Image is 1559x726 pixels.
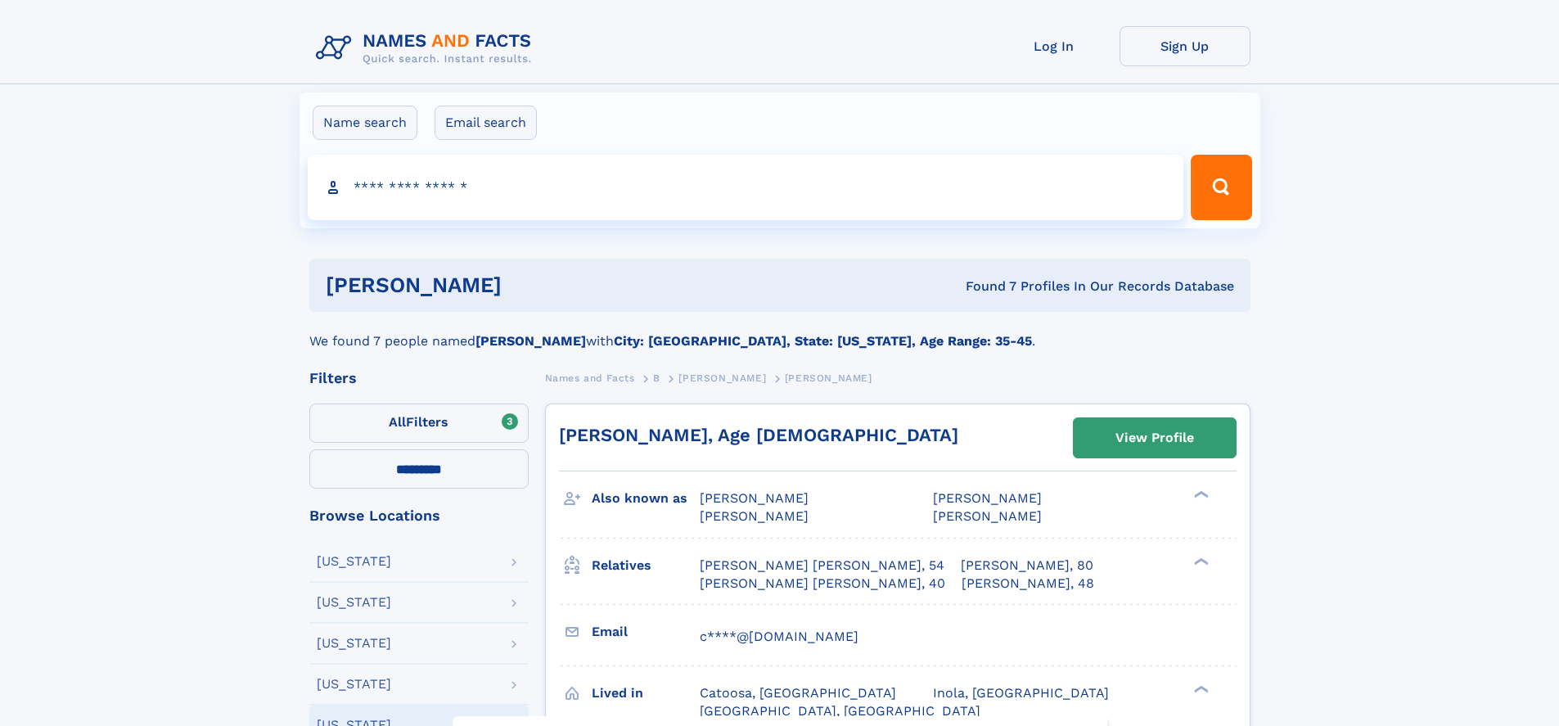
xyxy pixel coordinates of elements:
[389,414,406,430] span: All
[933,490,1042,506] span: [PERSON_NAME]
[700,508,809,524] span: [PERSON_NAME]
[700,557,944,575] a: [PERSON_NAME] [PERSON_NAME], 54
[317,596,391,609] div: [US_STATE]
[678,368,766,388] a: [PERSON_NAME]
[1074,418,1236,458] a: View Profile
[678,372,766,384] span: [PERSON_NAME]
[592,618,700,646] h3: Email
[700,685,896,701] span: Catoosa, [GEOGRAPHIC_DATA]
[733,277,1234,295] div: Found 7 Profiles In Our Records Database
[435,106,537,140] label: Email search
[933,508,1042,524] span: [PERSON_NAME]
[313,106,417,140] label: Name search
[962,575,1094,593] a: [PERSON_NAME], 48
[309,312,1250,351] div: We found 7 people named with .
[1190,683,1210,694] div: ❯
[559,425,958,445] a: [PERSON_NAME], Age [DEMOGRAPHIC_DATA]
[309,371,529,386] div: Filters
[700,575,945,593] a: [PERSON_NAME] [PERSON_NAME], 40
[1190,556,1210,566] div: ❯
[309,404,529,443] label: Filters
[1115,419,1194,457] div: View Profile
[317,555,391,568] div: [US_STATE]
[653,372,660,384] span: B
[592,552,700,579] h3: Relatives
[700,490,809,506] span: [PERSON_NAME]
[592,679,700,707] h3: Lived in
[545,368,635,388] a: Names and Facts
[308,155,1184,220] input: search input
[785,372,872,384] span: [PERSON_NAME]
[1120,26,1250,66] a: Sign Up
[989,26,1120,66] a: Log In
[961,557,1093,575] a: [PERSON_NAME], 80
[614,333,1032,349] b: City: [GEOGRAPHIC_DATA], State: [US_STATE], Age Range: 35-45
[1190,489,1210,500] div: ❯
[653,368,660,388] a: B
[309,26,545,70] img: Logo Names and Facts
[700,703,980,719] span: [GEOGRAPHIC_DATA], [GEOGRAPHIC_DATA]
[309,508,529,523] div: Browse Locations
[1191,155,1251,220] button: Search Button
[326,275,734,295] h1: [PERSON_NAME]
[317,637,391,650] div: [US_STATE]
[592,485,700,512] h3: Also known as
[317,678,391,691] div: [US_STATE]
[933,685,1109,701] span: Inola, [GEOGRAPHIC_DATA]
[475,333,586,349] b: [PERSON_NAME]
